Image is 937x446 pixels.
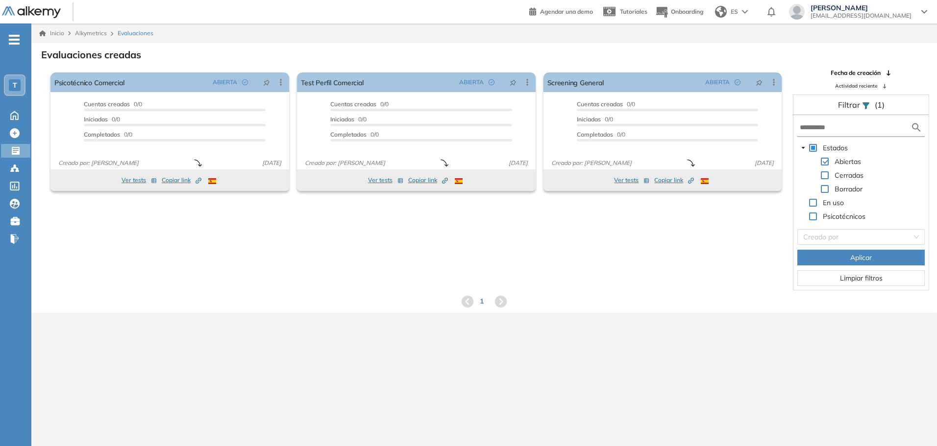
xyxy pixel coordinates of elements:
[654,176,694,185] span: Copiar link
[505,159,532,167] span: [DATE]
[831,69,881,77] span: Fecha de creación
[654,174,694,186] button: Copiar link
[408,174,448,186] button: Copiar link
[480,296,484,306] span: 1
[833,169,865,181] span: Cerradas
[577,100,623,108] span: Cuentas creadas
[850,252,872,263] span: Aplicar
[510,78,517,86] span: pushpin
[455,178,463,184] img: ESP
[833,183,864,195] span: Borrador
[801,145,806,150] span: caret-down
[263,78,270,86] span: pushpin
[330,100,389,108] span: 0/0
[84,100,130,108] span: Cuentas creadas
[330,131,367,138] span: Completados
[811,4,912,12] span: [PERSON_NAME]
[301,159,389,167] span: Creado por: [PERSON_NAME]
[671,8,703,15] span: Onboarding
[256,74,277,90] button: pushpin
[577,116,613,123] span: 0/0
[761,332,937,446] iframe: Chat Widget
[797,250,925,265] button: Aplicar
[731,7,738,16] span: ES
[821,211,867,222] span: Psicotécnicos
[213,78,237,87] span: ABIERTA
[502,74,524,90] button: pushpin
[823,143,848,152] span: Estados
[756,78,763,86] span: pushpin
[742,10,748,14] img: arrow
[540,8,593,15] span: Agendar una demo
[577,100,635,108] span: 0/0
[54,159,143,167] span: Creado por: [PERSON_NAME]
[258,159,285,167] span: [DATE]
[620,8,647,15] span: Tutoriales
[84,131,120,138] span: Completados
[811,12,912,20] span: [EMAIL_ADDRESS][DOMAIN_NAME]
[835,185,863,193] span: Borrador
[547,72,604,92] a: Screening General
[875,99,885,111] span: (1)
[840,273,883,283] span: Limpiar filtros
[75,29,107,37] span: Alkymetrics
[122,174,157,186] button: Ver tests
[655,1,703,23] button: Onboarding
[748,74,770,90] button: pushpin
[838,100,862,110] span: Filtrar
[162,174,201,186] button: Copiar link
[330,116,354,123] span: Iniciadas
[577,131,613,138] span: Completados
[761,332,937,446] div: Widget de chat
[529,5,593,17] a: Agendar una demo
[833,156,863,167] span: Abiertas
[911,121,922,134] img: search icon
[835,157,861,166] span: Abiertas
[835,171,863,180] span: Cerradas
[330,100,376,108] span: Cuentas creadas
[701,178,709,184] img: ESP
[614,174,649,186] button: Ver tests
[577,131,625,138] span: 0/0
[9,39,20,41] i: -
[751,159,778,167] span: [DATE]
[797,270,925,286] button: Limpiar filtros
[162,176,201,185] span: Copiar link
[368,174,403,186] button: Ver tests
[84,100,142,108] span: 0/0
[242,79,248,85] span: check-circle
[84,116,120,123] span: 0/0
[823,198,844,207] span: En uso
[489,79,494,85] span: check-circle
[823,212,865,221] span: Psicotécnicos
[2,6,61,19] img: Logo
[735,79,740,85] span: check-circle
[821,142,850,154] span: Estados
[54,72,124,92] a: Psicotécnico Comercial
[13,81,17,89] span: T
[408,176,448,185] span: Copiar link
[330,131,379,138] span: 0/0
[39,29,64,38] a: Inicio
[577,116,601,123] span: Iniciadas
[835,82,877,90] span: Actividad reciente
[118,29,153,38] span: Evaluaciones
[84,131,132,138] span: 0/0
[84,116,108,123] span: Iniciadas
[705,78,730,87] span: ABIERTA
[821,197,846,209] span: En uso
[208,178,216,184] img: ESP
[330,116,367,123] span: 0/0
[547,159,636,167] span: Creado por: [PERSON_NAME]
[41,49,141,61] h3: Evaluaciones creadas
[715,6,727,18] img: world
[459,78,484,87] span: ABIERTA
[301,72,364,92] a: Test Perfil Comercial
